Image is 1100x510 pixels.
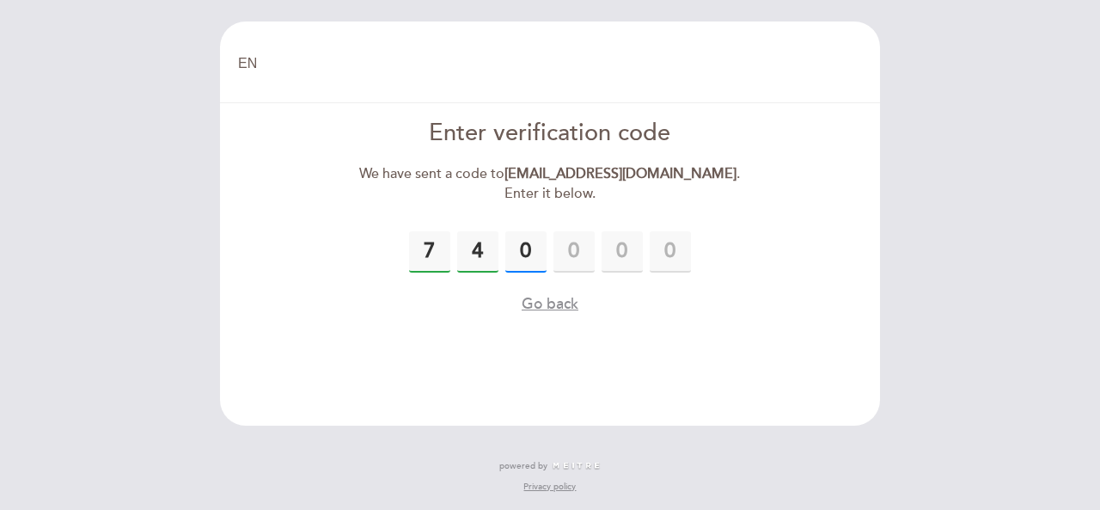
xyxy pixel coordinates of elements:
[523,481,576,493] a: Privacy policy
[553,231,595,273] input: 0
[522,293,578,315] button: Go back
[504,165,736,182] strong: [EMAIL_ADDRESS][DOMAIN_NAME]
[602,231,643,273] input: 0
[353,117,748,151] div: Enter verification code
[499,460,601,472] a: powered by
[353,164,748,204] div: We have sent a code to . Enter it below.
[409,231,450,273] input: 0
[505,231,547,273] input: 0
[457,231,498,273] input: 0
[552,462,601,470] img: MEITRE
[650,231,691,273] input: 0
[499,460,547,472] span: powered by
